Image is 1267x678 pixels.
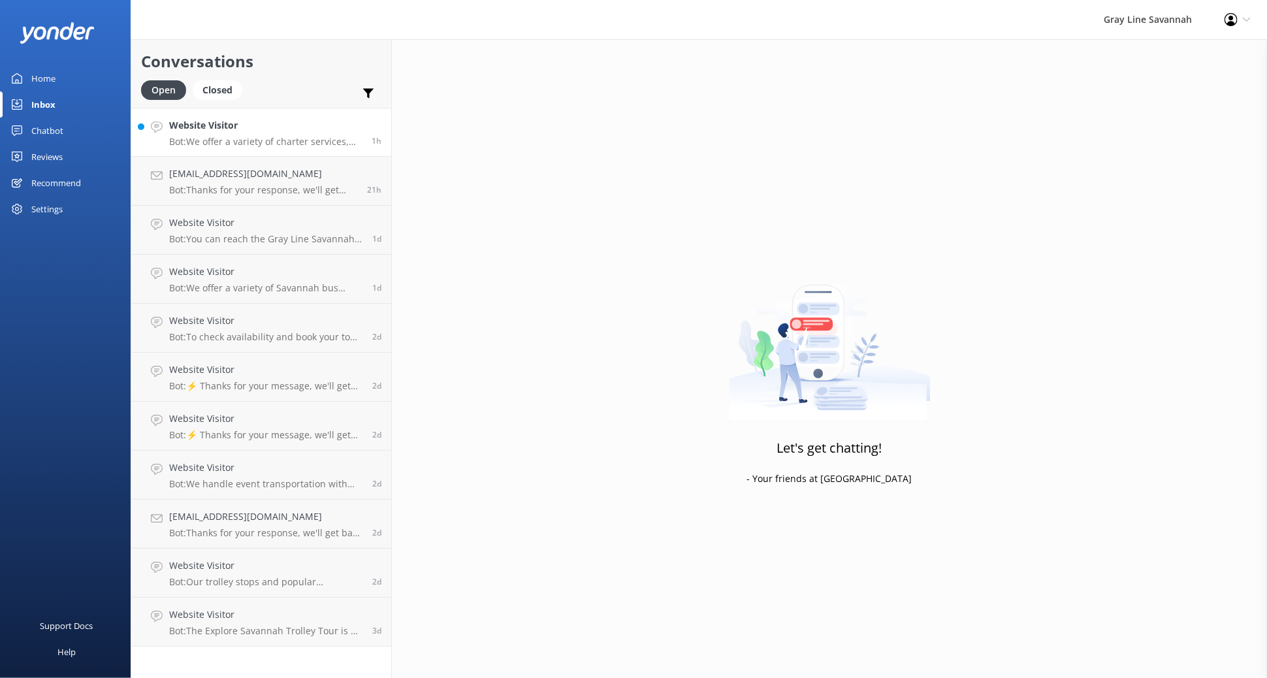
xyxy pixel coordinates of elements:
a: Website VisitorBot:The Explore Savannah Trolley Tour is a 90-minute, fully narrated sightseeing e... [131,598,391,647]
h4: [EMAIL_ADDRESS][DOMAIN_NAME] [169,509,362,524]
span: Oct 13 2025 09:43am (UTC -04:00) America/New_York [372,135,381,146]
h4: Website Visitor [169,412,362,426]
a: Website VisitorBot:⚡ Thanks for your message, we'll get back to you as soon as we can. You're als... [131,353,391,402]
a: Website VisitorBot:We offer a variety of charter services, including corporate, convention, and w... [131,108,391,157]
p: Bot: ⚡ Thanks for your message, we'll get back to you as soon as we can. You're also welcome to k... [169,380,362,392]
h4: Website Visitor [169,216,362,230]
a: Closed [193,82,249,97]
div: Settings [31,196,63,222]
span: Oct 11 2025 05:04pm (UTC -04:00) America/New_York [372,282,381,293]
a: [EMAIL_ADDRESS][DOMAIN_NAME]Bot:Thanks for your response, we'll get back to you as soon as we can... [131,500,391,549]
h4: Website Visitor [169,265,362,279]
p: Bot: The Explore Savannah Trolley Tour is a 90-minute, fully narrated sightseeing experience that... [169,625,362,637]
div: Recommend [31,170,81,196]
p: Bot: You can reach the Gray Line Savannah team at [PHONE_NUMBER], [PHONE_NUMBER] (toll-free), or ... [169,233,362,245]
span: Oct 10 2025 03:45pm (UTC -04:00) America/New_York [372,527,381,538]
span: Oct 10 2025 07:34pm (UTC -04:00) America/New_York [372,478,381,489]
p: Bot: To check availability and book your tour, please visit [URL][DOMAIN_NAME]. [169,331,362,343]
div: Inbox [31,91,56,118]
div: Help [57,639,76,665]
div: Support Docs [40,613,93,639]
h4: [EMAIL_ADDRESS][DOMAIN_NAME] [169,167,357,181]
span: Oct 11 2025 11:05am (UTC -04:00) America/New_York [372,331,381,342]
span: Oct 12 2025 02:02pm (UTC -04:00) America/New_York [367,184,381,195]
p: Bot: Our trolley stops and popular pickup/drop-off locations are listed on the map available on t... [169,576,362,588]
h4: Website Visitor [169,558,362,573]
span: Oct 09 2025 08:19pm (UTC -04:00) America/New_York [372,625,381,636]
p: Bot: ⚡ Thanks for your message, we'll get back to you as soon as we can. You're also welcome to k... [169,429,362,441]
p: Bot: We offer a variety of Savannah bus tours, all in air-conditioned comfort. You can explore op... [169,282,362,294]
h4: Website Visitor [169,607,362,622]
p: Bot: We offer a variety of charter services, including corporate, convention, and wedding charter... [169,136,362,148]
a: Website VisitorBot:Our trolley stops and popular pickup/drop-off locations are listed on the map ... [131,549,391,598]
h2: Conversations [141,49,381,74]
div: Closed [193,80,242,100]
h3: Let's get chatting! [777,438,882,459]
div: Home [31,65,56,91]
a: Website VisitorBot:⚡ Thanks for your message, we'll get back to you as soon as we can. You're als... [131,402,391,451]
h4: Website Visitor [169,314,362,328]
p: - Your friends at [GEOGRAPHIC_DATA] [747,472,912,486]
a: Website VisitorBot:We handle event transportation with modern, air-conditioned vehicles and profe... [131,451,391,500]
h4: Website Visitor [169,118,362,133]
img: artwork of a man stealing a conversation from at giant smartphone [729,257,931,421]
a: Website VisitorBot:You can reach the Gray Line Savannah team at [PHONE_NUMBER], [PHONE_NUMBER] (t... [131,206,391,255]
span: Oct 11 2025 07:17am (UTC -04:00) America/New_York [372,429,381,440]
span: Oct 12 2025 06:15am (UTC -04:00) America/New_York [372,233,381,244]
div: Chatbot [31,118,63,144]
a: Website VisitorBot:To check availability and book your tour, please visit [URL][DOMAIN_NAME].2d [131,304,391,353]
p: Bot: We handle event transportation with modern, air-conditioned vehicles and professional driver... [169,478,362,490]
h4: Website Visitor [169,363,362,377]
a: [EMAIL_ADDRESS][DOMAIN_NAME]Bot:Thanks for your response, we'll get back to you as soon as we can... [131,157,391,206]
p: Bot: Thanks for your response, we'll get back to you as soon as we can during opening hours. [169,184,357,196]
div: Open [141,80,186,100]
div: Reviews [31,144,63,170]
p: Bot: Thanks for your response, we'll get back to you as soon as we can during opening hours. [169,527,362,539]
span: Oct 11 2025 09:47am (UTC -04:00) America/New_York [372,380,381,391]
img: yonder-white-logo.png [20,22,95,44]
a: Open [141,82,193,97]
h4: Website Visitor [169,460,362,475]
span: Oct 10 2025 02:46pm (UTC -04:00) America/New_York [372,576,381,587]
a: Website VisitorBot:We offer a variety of Savannah bus tours, all in air-conditioned comfort. You ... [131,255,391,304]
